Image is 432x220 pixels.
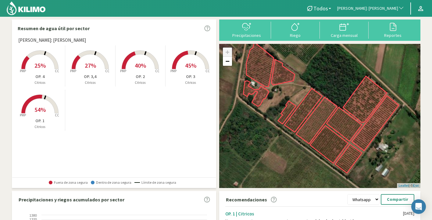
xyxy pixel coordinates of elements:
[34,106,46,113] span: 54%
[34,62,46,69] span: 25%
[224,33,269,37] div: Precipitaciones
[116,80,166,85] p: Citricos
[18,37,86,44] span: [PERSON_NAME]: [PERSON_NAME]
[226,196,267,203] p: Recomendaciones
[397,183,420,188] div: | ©
[20,113,26,117] tspan: PMP
[398,184,409,187] a: Leaflet
[49,180,88,185] span: Fuera de zona segura
[313,5,328,12] span: Todos
[271,22,320,38] button: Riego
[166,80,216,85] p: Citricos
[370,33,416,37] div: Reportes
[65,80,115,85] p: Citricos
[387,196,408,203] p: Compartir
[413,184,419,187] a: Esri
[15,124,65,130] p: Citricos
[170,69,177,73] tspan: PMP
[15,118,65,124] p: OP. 1
[223,57,232,66] a: Zoom out
[15,73,65,80] p: OP. 4
[29,214,37,217] text: 1380
[116,73,166,80] p: OP. 2
[334,2,407,15] button: [PERSON_NAME]: [PERSON_NAME]
[18,25,90,32] p: Resumen de agua útil por sector
[411,199,426,214] div: Open Intercom Messenger
[70,69,76,73] tspan: PMP
[91,180,131,185] span: Dentro de zona segura
[19,196,124,203] p: Precipitaciones y riegos acumulados por sector
[337,5,398,12] span: [PERSON_NAME]: [PERSON_NAME]
[134,180,176,185] span: Límite de zona segura
[105,69,109,73] tspan: CC
[85,62,96,69] span: 27%
[15,80,65,85] p: Citricos
[55,69,59,73] tspan: CC
[381,194,414,205] button: Compartir
[120,69,126,73] tspan: PMP
[6,1,46,16] img: Kilimo
[166,73,216,80] p: OP. 3
[225,211,403,217] div: OP. 1 | Citricos
[55,113,59,117] tspan: CC
[403,211,414,216] div: [DATE]
[223,48,232,57] a: Zoom in
[65,73,115,80] p: OP. 3,4
[320,22,369,38] button: Carga mensual
[185,62,196,69] span: 45%
[155,69,160,73] tspan: CC
[135,62,146,69] span: 40%
[369,22,417,38] button: Reportes
[222,22,271,38] button: Precipitaciones
[322,33,367,37] div: Carga mensual
[206,69,210,73] tspan: CC
[273,33,318,37] div: Riego
[20,69,26,73] tspan: PMP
